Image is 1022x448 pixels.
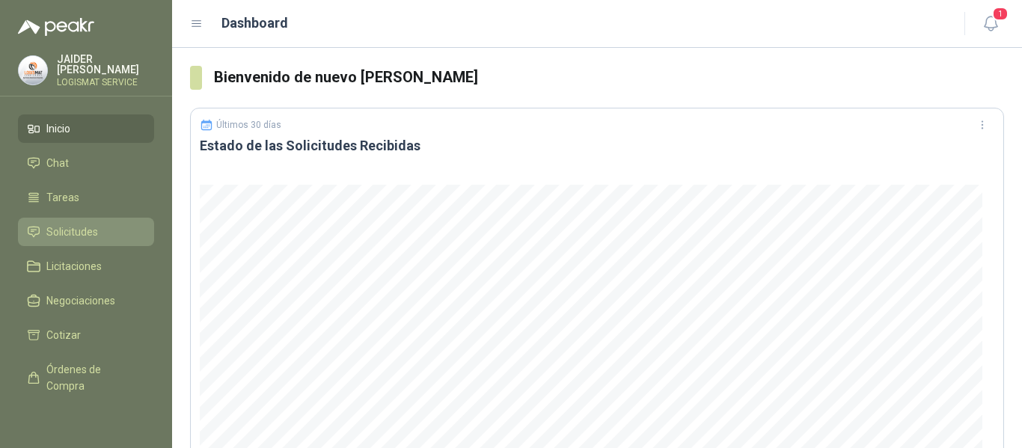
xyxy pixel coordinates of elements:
a: Remisiones [18,406,154,435]
p: Últimos 30 días [216,120,281,130]
span: Órdenes de Compra [46,361,140,394]
span: Inicio [46,120,70,137]
a: Chat [18,149,154,177]
a: Licitaciones [18,252,154,280]
span: Tareas [46,189,79,206]
span: 1 [992,7,1009,21]
a: Tareas [18,183,154,212]
button: 1 [977,10,1004,37]
a: Solicitudes [18,218,154,246]
h3: Bienvenido de nuevo [PERSON_NAME] [214,66,1004,89]
span: Chat [46,155,69,171]
span: Licitaciones [46,258,102,274]
a: Inicio [18,114,154,143]
img: Company Logo [19,56,47,85]
p: LOGISMAT SERVICE [57,78,154,87]
a: Órdenes de Compra [18,355,154,400]
span: Solicitudes [46,224,98,240]
p: JAIDER [PERSON_NAME] [57,54,154,75]
h1: Dashboard [221,13,288,34]
span: Negociaciones [46,292,115,309]
a: Cotizar [18,321,154,349]
span: Cotizar [46,327,81,343]
h3: Estado de las Solicitudes Recibidas [200,137,994,155]
a: Negociaciones [18,286,154,315]
img: Logo peakr [18,18,94,36]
